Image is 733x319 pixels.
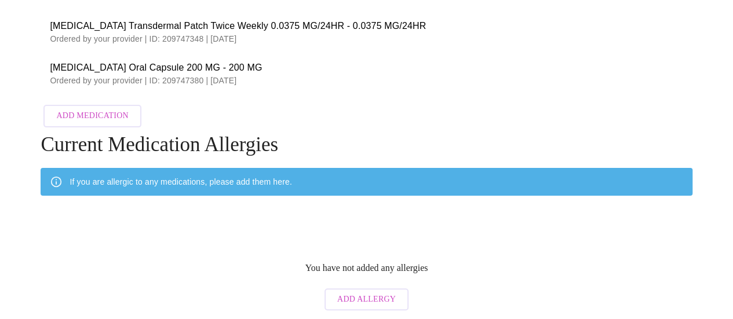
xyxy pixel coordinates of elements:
span: Add Allergy [337,292,396,307]
h4: Current Medication Allergies [41,133,692,156]
p: You have not added any allergies [305,263,428,273]
button: Add Medication [43,105,141,127]
span: [MEDICAL_DATA] Transdermal Patch Twice Weekly 0.0375 MG/24HR - 0.0375 MG/24HR [50,19,683,33]
span: [MEDICAL_DATA] Oral Capsule 200 MG - 200 MG [50,61,683,75]
button: Add Allergy [324,288,409,311]
div: If you are allergic to any medications, please add them here. [70,171,291,192]
p: Ordered by your provider | ID: 209747348 | [DATE] [50,33,683,45]
p: Ordered by your provider | ID: 209747380 | [DATE] [50,75,683,86]
span: Add Medication [56,109,128,123]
